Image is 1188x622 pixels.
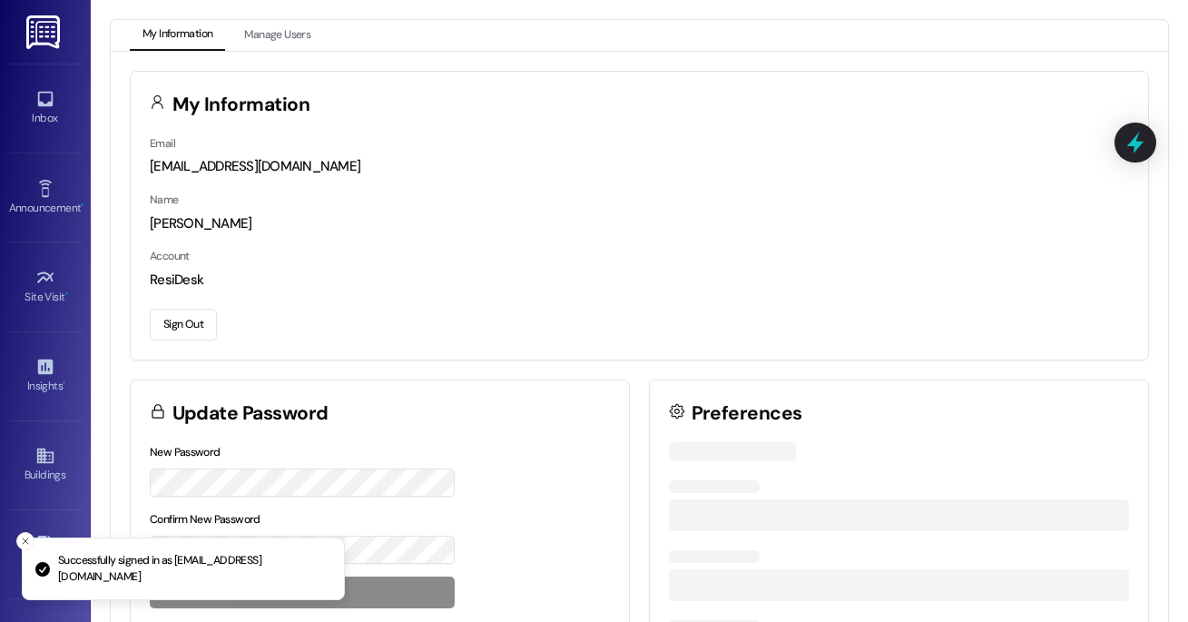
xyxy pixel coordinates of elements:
[150,157,1129,176] div: [EMAIL_ADDRESS][DOMAIN_NAME]
[150,136,175,151] label: Email
[9,351,82,400] a: Insights •
[150,445,221,459] label: New Password
[58,553,329,585] p: Successfully signed in as [EMAIL_ADDRESS][DOMAIN_NAME]
[81,199,83,212] span: •
[150,512,260,527] label: Confirm New Password
[150,249,190,263] label: Account
[130,20,225,51] button: My Information
[150,193,179,207] label: Name
[172,404,329,423] h3: Update Password
[172,95,310,114] h3: My Information
[9,262,82,311] a: Site Visit •
[150,214,1129,233] div: [PERSON_NAME]
[26,15,64,49] img: ResiDesk Logo
[150,309,217,341] button: Sign Out
[9,440,82,489] a: Buildings
[231,20,323,51] button: Manage Users
[150,271,1129,290] div: ResiDesk
[16,532,34,550] button: Close toast
[9,530,82,579] a: Leads
[9,84,82,133] a: Inbox
[692,404,802,423] h3: Preferences
[63,377,65,390] span: •
[65,288,68,301] span: •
